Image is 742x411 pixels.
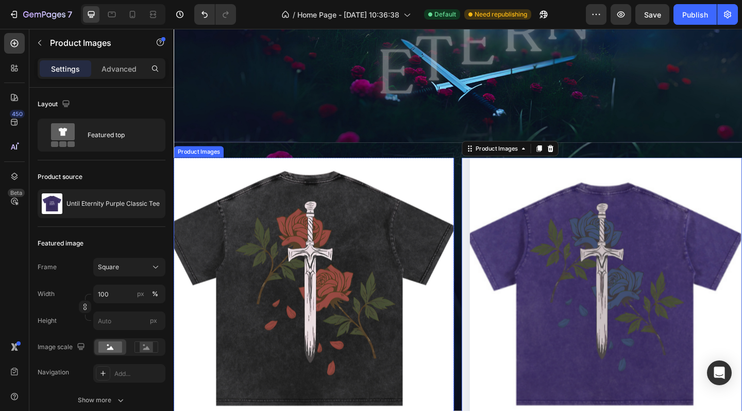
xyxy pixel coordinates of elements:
[326,126,376,135] div: Product Images
[10,110,25,118] div: 450
[93,311,165,330] input: px
[4,4,77,25] button: 7
[673,4,717,25] button: Publish
[644,10,661,19] span: Save
[38,262,57,272] label: Frame
[38,239,83,248] div: Featured image
[38,172,82,182] div: Product source
[38,391,165,409] button: Show more
[88,123,150,147] div: Featured top
[38,316,57,325] label: Height
[42,193,62,214] img: product feature img
[8,189,25,197] div: Beta
[635,4,669,25] button: Save
[194,4,236,25] div: Undo/Redo
[102,63,137,74] p: Advanced
[38,289,55,299] label: Width
[174,29,742,411] iframe: Design area
[93,285,165,303] input: px%
[50,37,138,49] p: Product Images
[66,200,160,207] p: Until Eternity Purple Classic Tee
[51,63,80,74] p: Settings
[114,369,163,379] div: Add...
[475,10,527,19] span: Need republishing
[98,262,119,272] span: Square
[152,289,158,299] div: %
[38,368,69,377] div: Navigation
[434,10,456,19] span: Default
[293,9,295,20] span: /
[137,289,144,299] div: px
[150,317,157,324] span: px
[134,288,147,300] button: %
[78,395,126,405] div: Show more
[38,340,87,354] div: Image scale
[149,288,161,300] button: px
[93,258,165,276] button: Square
[707,360,732,385] div: Open Intercom Messenger
[68,8,72,21] p: 7
[297,9,399,20] span: Home Page - [DATE] 10:36:38
[682,9,708,20] div: Publish
[38,97,72,111] div: Layout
